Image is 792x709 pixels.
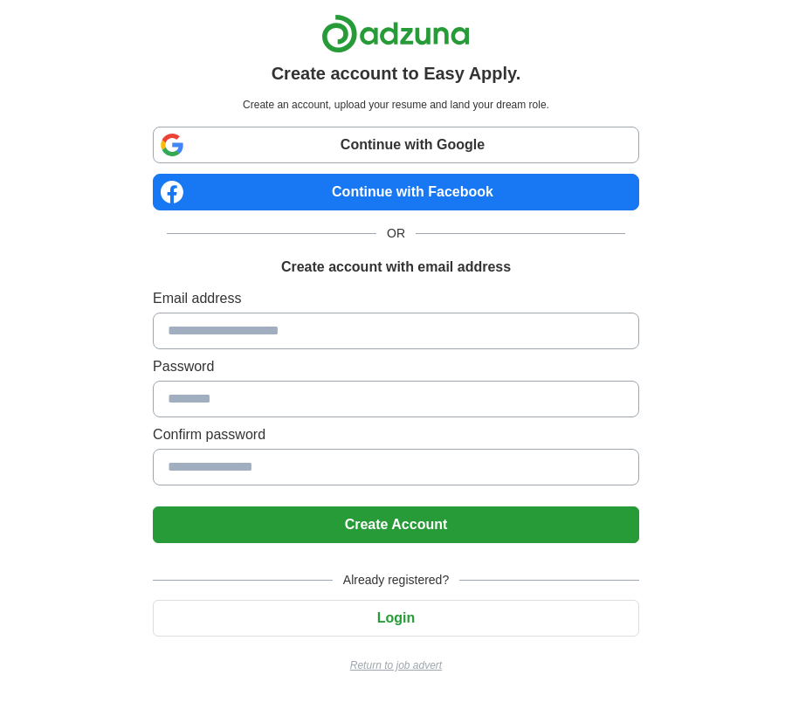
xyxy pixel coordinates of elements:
button: Login [153,600,639,637]
a: Login [153,610,639,625]
a: Return to job advert [153,657,639,673]
button: Create Account [153,506,639,543]
p: Create an account, upload your resume and land your dream role. [156,97,636,113]
a: Continue with Google [153,127,639,163]
label: Email address [153,288,639,309]
a: Continue with Facebook [153,174,639,210]
span: Already registered? [333,571,459,589]
label: Confirm password [153,424,639,445]
img: Adzuna logo [321,14,470,53]
h1: Create account to Easy Apply. [272,60,521,86]
span: OR [376,224,416,243]
h1: Create account with email address [281,257,511,278]
label: Password [153,356,639,377]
